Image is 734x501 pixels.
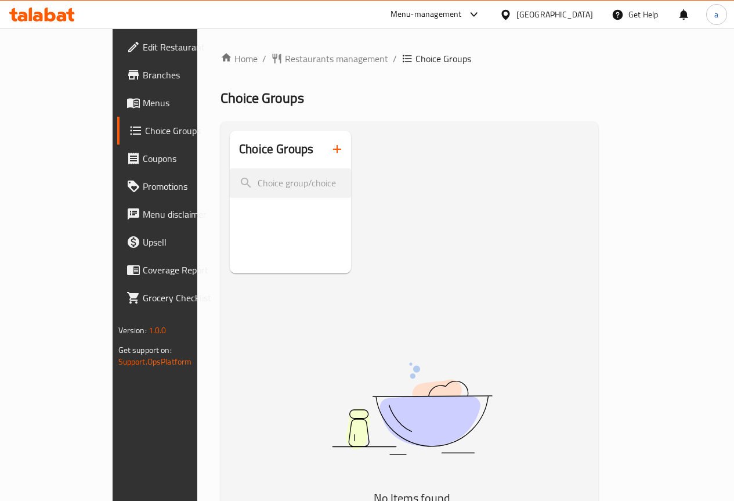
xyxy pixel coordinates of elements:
[117,33,235,61] a: Edit Restaurant
[220,52,598,66] nav: breadcrumb
[118,323,147,338] span: Version:
[220,85,304,111] span: Choice Groups
[117,89,235,117] a: Menus
[262,52,266,66] li: /
[143,96,226,110] span: Menus
[143,179,226,193] span: Promotions
[516,8,593,21] div: [GEOGRAPHIC_DATA]
[149,323,167,338] span: 1.0.0
[117,228,235,256] a: Upsell
[285,52,388,66] span: Restaurants management
[143,68,226,82] span: Branches
[117,172,235,200] a: Promotions
[145,124,226,138] span: Choice Groups
[118,343,172,358] span: Get support on:
[143,207,226,221] span: Menu disclaimer
[271,52,388,66] a: Restaurants management
[117,256,235,284] a: Coverage Report
[230,168,351,198] input: search
[415,52,471,66] span: Choice Groups
[117,200,235,228] a: Menu disclaimer
[143,263,226,277] span: Coverage Report
[143,291,226,305] span: Grocery Checklist
[118,354,192,369] a: Support.OpsPlatform
[390,8,462,21] div: Menu-management
[714,8,718,21] span: a
[117,284,235,312] a: Grocery Checklist
[143,235,226,249] span: Upsell
[220,52,258,66] a: Home
[117,117,235,145] a: Choice Groups
[143,152,226,165] span: Coupons
[117,61,235,89] a: Branches
[117,145,235,172] a: Coupons
[393,52,397,66] li: /
[143,40,226,54] span: Edit Restaurant
[267,331,557,485] img: dish.svg
[239,140,313,158] h2: Choice Groups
